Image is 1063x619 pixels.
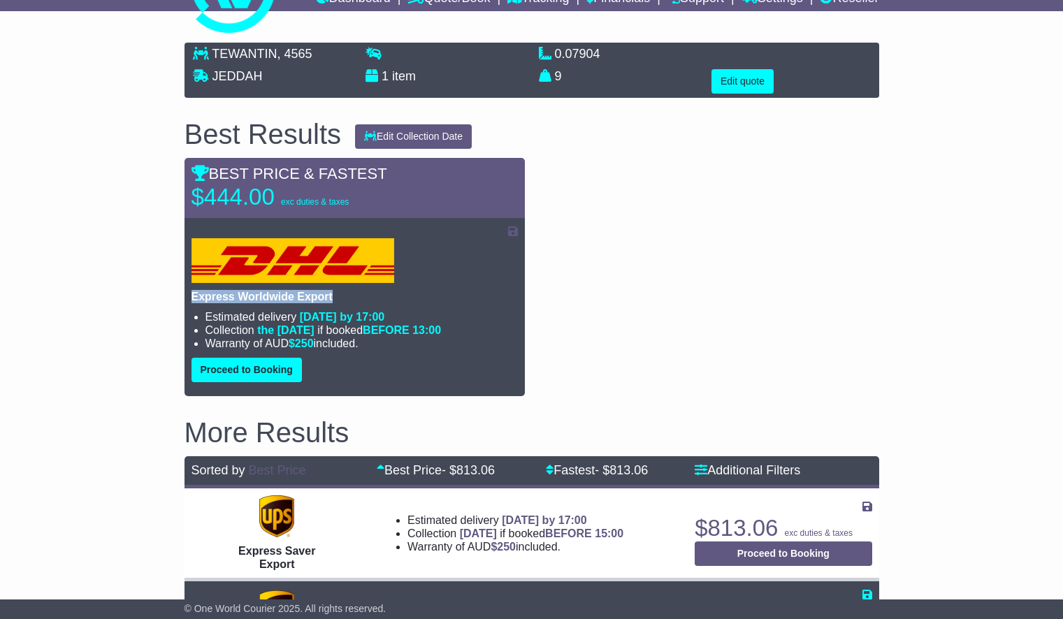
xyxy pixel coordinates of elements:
span: 1 [382,69,389,83]
p: $444.00 [191,183,366,211]
span: 250 [295,337,314,349]
span: 813.06 [456,463,495,477]
a: Additional Filters [695,463,800,477]
a: Fastest- $813.06 [546,463,648,477]
span: 15:00 [595,527,623,539]
span: 0.07904 [555,47,600,61]
span: [DATE] by 17:00 [300,311,385,323]
span: Sorted by [191,463,245,477]
h2: More Results [185,417,879,448]
span: , 4565 [277,47,312,61]
span: - $ [595,463,648,477]
button: Edit quote [711,69,774,94]
a: Best Price- $813.06 [377,463,495,477]
span: © One World Courier 2025. All rights reserved. [185,603,386,614]
span: the [DATE] [257,324,314,336]
span: if booked [257,324,441,336]
span: $ [289,337,314,349]
p: $813.06 [695,514,872,542]
span: BEFORE [545,527,592,539]
span: [DATE] by 17:00 [502,514,587,526]
li: Warranty of AUD included. [205,337,518,350]
span: item [392,69,416,83]
p: Express Worldwide Export [191,290,518,303]
span: $ [491,541,516,553]
button: Proceed to Booking [191,358,302,382]
span: 9 [555,69,562,83]
span: 13:00 [412,324,441,336]
span: 813.06 [609,463,648,477]
li: Estimated delivery [407,514,623,527]
span: JEDDAH [212,69,263,83]
span: - $ [442,463,495,477]
span: exc duties & taxes [281,197,349,207]
img: UPS (new): Express Saver Export [259,495,294,537]
span: BEST PRICE & FASTEST [191,165,387,182]
li: Estimated delivery [205,310,518,323]
img: DHL: Express Worldwide Export [191,238,394,283]
span: TEWANTIN [212,47,277,61]
li: Collection [407,527,623,540]
div: Best Results [178,119,349,150]
a: Best Price [249,463,306,477]
span: [DATE] [460,527,497,539]
span: if booked [460,527,623,539]
button: Proceed to Booking [695,541,872,566]
button: Edit Collection Date [355,124,472,149]
span: exc duties & taxes [785,528,853,538]
span: Express Saver Export [238,545,315,570]
li: Warranty of AUD included. [407,540,623,553]
span: 250 [497,541,516,553]
li: Collection [205,323,518,337]
span: BEFORE [363,324,410,336]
